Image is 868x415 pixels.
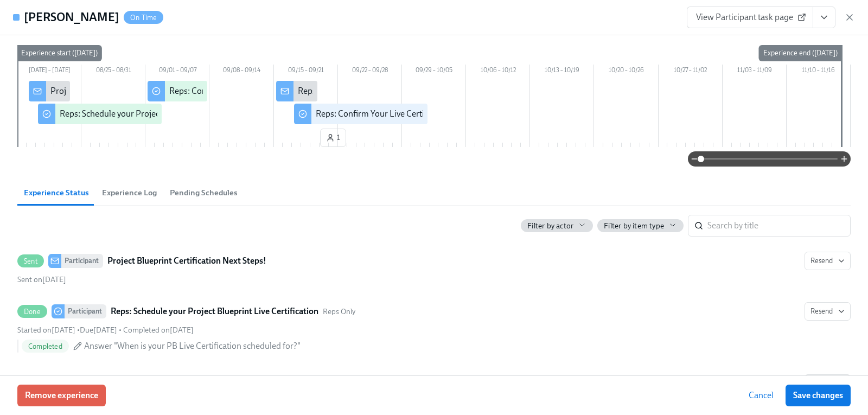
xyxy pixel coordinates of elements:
[805,252,851,270] button: SentParticipantProject Blueprint Certification Next Steps!Sent on[DATE]
[659,65,723,79] div: 10/27 – 11/02
[759,45,842,61] div: Experience end ([DATE])
[17,257,44,265] span: Sent
[80,325,117,335] span: Wednesday, September 3rd 2025, 12:00 pm
[786,385,851,406] button: Save changes
[466,65,530,79] div: 10/06 – 10/12
[741,385,781,406] button: Cancel
[145,65,209,79] div: 09/01 – 09/07
[805,374,851,393] button: DoneParticipantReps: Complete Your Pre-Work Account TieringReg Reps OnlyStarted on[DATE] •Due[DAT...
[696,12,804,23] span: View Participant task page
[530,65,594,79] div: 10/13 – 10/19
[813,7,835,28] button: View task page
[25,390,98,401] span: Remove experience
[521,219,593,232] button: Filter by actor
[170,187,238,199] span: Pending Schedules
[209,65,273,79] div: 09/08 – 09/14
[326,132,340,143] span: 1
[793,390,843,401] span: Save changes
[22,342,69,350] span: Completed
[61,254,103,268] div: Participant
[17,325,75,335] span: Wednesday, August 20th 2025, 7:21 pm
[604,221,664,231] span: Filter by item type
[24,9,119,25] h4: [PERSON_NAME]
[402,65,466,79] div: 09/29 – 10/05
[687,7,813,28] a: View Participant task page
[723,65,787,79] div: 11/03 – 11/09
[17,45,102,61] div: Experience start ([DATE])
[527,221,573,231] span: Filter by actor
[323,307,355,317] span: This task uses the "Reps Only" audience
[787,65,851,79] div: 11/10 – 11/16
[805,302,851,321] button: DoneParticipantReps: Schedule your Project Blueprint Live CertificationReps OnlyStarted on[DATE] ...
[320,129,346,147] button: 1
[81,65,145,79] div: 08/25 – 08/31
[107,254,266,267] strong: Project Blueprint Certification Next Steps!
[17,275,66,284] span: Wednesday, August 20th 2025, 3:11 pm
[707,215,851,237] input: Search by title
[597,219,684,232] button: Filter by item type
[169,85,344,97] div: Reps: Complete Your Pre-Work Account Tiering
[338,65,402,79] div: 09/22 – 09/28
[594,65,658,79] div: 10/20 – 10/26
[65,304,106,318] div: Participant
[749,390,774,401] span: Cancel
[17,308,47,316] span: Done
[17,325,194,335] div: • •
[316,108,497,120] div: Reps: Confirm Your Live Certification Completion
[84,340,301,352] span: Answer "When is your PB Live Certification scheduled for?"
[274,65,338,79] div: 09/15 – 09/21
[17,385,106,406] button: Remove experience
[60,108,263,120] div: Reps: Schedule your Project Blueprint Live Certification
[810,306,845,317] span: Resend
[102,187,157,199] span: Experience Log
[111,305,318,318] strong: Reps: Schedule your Project Blueprint Live Certification
[17,65,81,79] div: [DATE] – [DATE]
[24,187,89,199] span: Experience Status
[124,14,163,22] span: On Time
[298,85,438,97] div: Reps: Get Ready for your PB Live Cert!
[50,85,204,97] div: Project Blueprint Certification Next Steps!
[123,325,194,335] span: Tuesday, September 2nd 2025, 10:52 am
[810,256,845,266] span: Resend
